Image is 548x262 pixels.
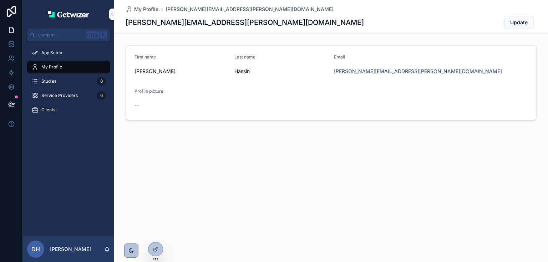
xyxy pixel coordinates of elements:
span: Last name [234,54,255,60]
span: My Profile [134,6,158,13]
span: Studies [41,78,56,84]
span: Ctrl [86,31,99,38]
span: Hassin [234,68,329,75]
button: Jump to...CtrlK [27,29,110,41]
span: DH [31,245,40,253]
span: -- [135,102,139,109]
span: My Profile [41,64,62,70]
div: 8 [97,77,106,86]
a: [PERSON_NAME][EMAIL_ADDRESS][PERSON_NAME][DOMAIN_NAME] [334,68,502,75]
span: Email [334,54,345,60]
a: Studies8 [27,75,110,88]
a: My Profile [27,61,110,73]
button: Update [504,16,534,29]
a: Clients [27,103,110,116]
a: App Setup [27,46,110,59]
span: [PERSON_NAME] [135,68,229,75]
span: App Setup [41,50,62,56]
img: App logo [48,11,89,17]
span: Jump to... [38,32,83,38]
span: Clients [41,107,55,113]
span: K [101,32,106,38]
span: First name [135,54,156,60]
a: My Profile [126,6,158,13]
span: Service Providers [41,93,78,98]
div: 6 [97,91,106,100]
a: Service Providers6 [27,89,110,102]
a: [PERSON_NAME][EMAIL_ADDRESS][PERSON_NAME][DOMAIN_NAME] [166,6,334,13]
span: Profile picture [135,88,163,94]
div: scrollable content [23,41,114,125]
span: Update [510,19,528,26]
p: [PERSON_NAME] [50,246,91,253]
h1: [PERSON_NAME][EMAIL_ADDRESS][PERSON_NAME][DOMAIN_NAME] [126,17,364,27]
